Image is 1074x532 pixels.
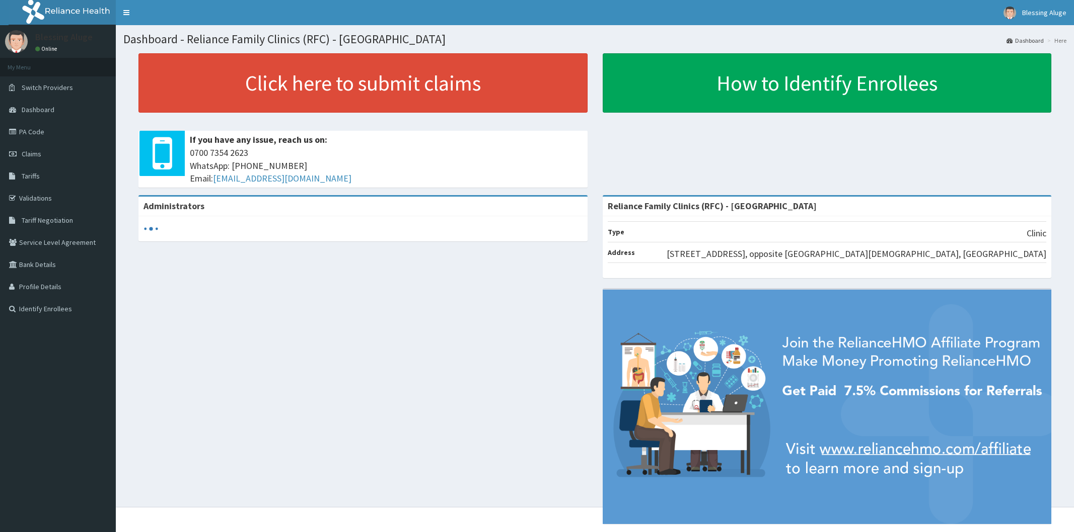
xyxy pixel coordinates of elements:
[22,216,73,225] span: Tariff Negotiation
[35,33,93,42] p: Blessing Aluge
[1027,227,1046,240] p: Clinic
[123,33,1066,46] h1: Dashboard - Reliance Family Clinics (RFC) - [GEOGRAPHIC_DATA]
[22,105,54,114] span: Dashboard
[1045,36,1066,45] li: Here
[144,200,204,212] b: Administrators
[1007,36,1044,45] a: Dashboard
[608,200,817,212] strong: Reliance Family Clinics (RFC) - [GEOGRAPHIC_DATA]
[138,53,588,113] a: Click here to submit claims
[608,227,624,236] b: Type
[1004,7,1016,19] img: User Image
[5,30,28,53] img: User Image
[608,248,635,257] b: Address
[190,146,583,185] span: 0700 7354 2623 WhatsApp: [PHONE_NUMBER] Email:
[144,221,159,236] svg: audio-loading
[22,83,73,92] span: Switch Providers
[22,171,40,181] span: Tariffs
[22,149,41,158] span: Claims
[35,45,59,52] a: Online
[213,172,351,184] a: [EMAIL_ADDRESS][DOMAIN_NAME]
[603,290,1052,524] img: provider-team-banner.png
[190,134,327,145] b: If you have any issue, reach us on:
[1022,8,1066,17] span: Blessing Aluge
[603,53,1052,113] a: How to Identify Enrollees
[667,247,1046,260] p: [STREET_ADDRESS], opposite [GEOGRAPHIC_DATA][DEMOGRAPHIC_DATA], [GEOGRAPHIC_DATA]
